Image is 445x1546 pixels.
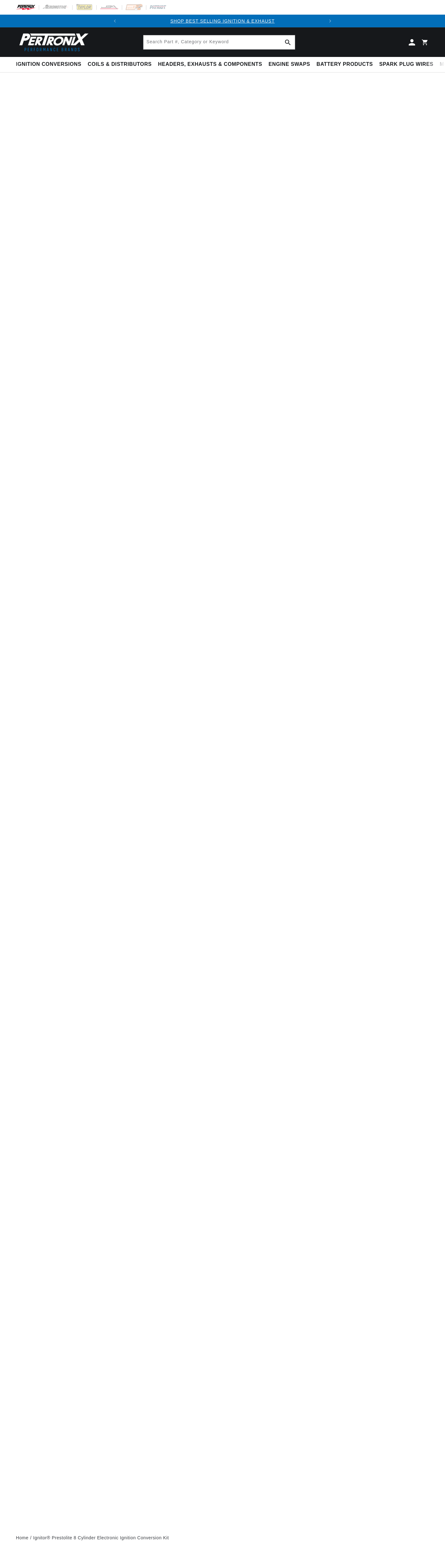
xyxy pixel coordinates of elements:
[313,57,376,72] summary: Battery Products
[265,57,313,72] summary: Engine Swaps
[108,15,121,27] button: Translation missing: en.sections.announcements.previous_announcement
[379,61,433,68] span: Spark Plug Wires
[16,31,89,53] img: Pertronix
[143,35,295,49] input: Search Part #, Category or Keyword
[155,57,265,72] summary: Headers, Exhausts & Components
[16,57,85,72] summary: Ignition Conversions
[121,17,323,24] div: 1 of 2
[16,1534,429,1541] nav: breadcrumbs
[158,61,262,68] span: Headers, Exhausts & Components
[281,35,295,49] button: Search Part #, Category or Keyword
[268,61,310,68] span: Engine Swaps
[16,1534,29,1541] a: Home
[324,15,337,27] button: Translation missing: en.sections.announcements.next_announcement
[85,57,155,72] summary: Coils & Distributors
[88,61,152,68] span: Coils & Distributors
[170,18,275,24] a: SHOP BEST SELLING IGNITION & EXHAUST
[33,1534,169,1541] a: Ignitor® Prestolite 8 Cylinder Electronic Ignition Conversion Kit
[121,17,323,24] div: Announcement
[376,57,436,72] summary: Spark Plug Wires
[16,61,81,68] span: Ignition Conversions
[316,61,373,68] span: Battery Products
